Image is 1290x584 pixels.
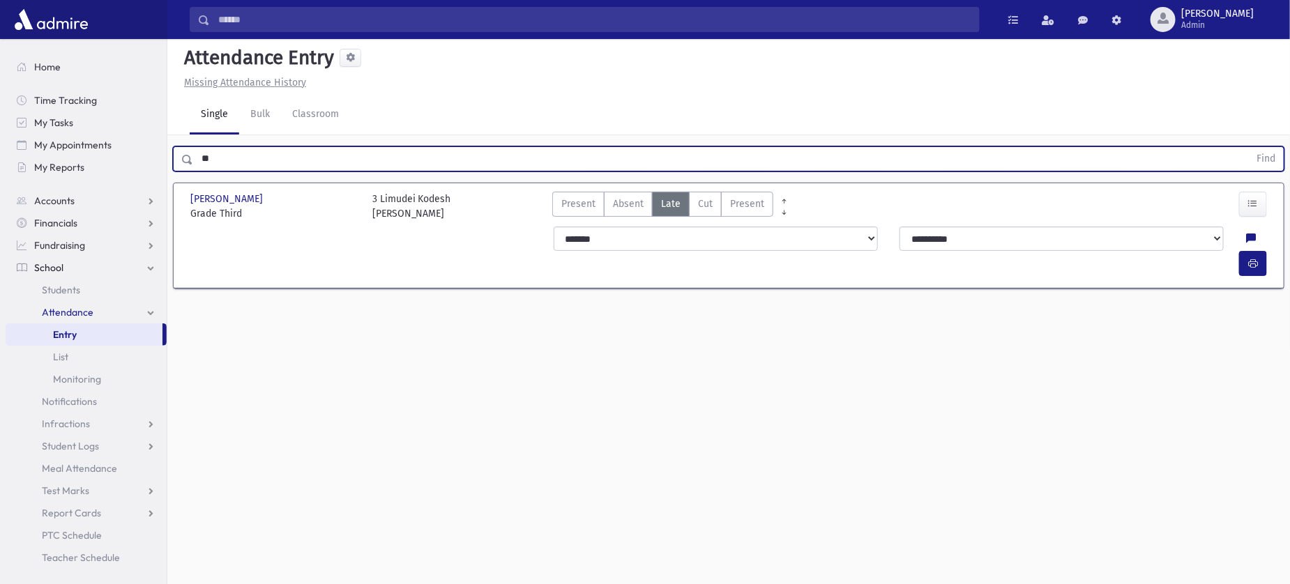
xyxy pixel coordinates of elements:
[698,197,713,211] span: Cut
[6,301,167,323] a: Attendance
[6,156,167,178] a: My Reports
[6,435,167,457] a: Student Logs
[6,190,167,212] a: Accounts
[42,306,93,318] span: Attendance
[239,95,281,135] a: Bulk
[190,192,266,206] span: [PERSON_NAME]
[42,462,117,475] span: Meal Attendance
[34,116,73,129] span: My Tasks
[730,197,764,211] span: Present
[42,440,99,452] span: Student Logs
[34,239,85,252] span: Fundraising
[552,192,773,221] div: AttTypes
[6,524,167,546] a: PTC Schedule
[6,279,167,301] a: Students
[6,457,167,479] a: Meal Attendance
[34,161,84,174] span: My Reports
[190,95,239,135] a: Single
[34,194,75,207] span: Accounts
[179,77,306,89] a: Missing Attendance History
[34,217,77,229] span: Financials
[6,413,167,435] a: Infractions
[53,351,68,363] span: List
[210,7,979,32] input: Search
[11,6,91,33] img: AdmirePro
[1181,20,1254,31] span: Admin
[6,479,167,502] a: Test Marks
[613,197,644,211] span: Absent
[42,395,97,408] span: Notifications
[6,546,167,569] a: Teacher Schedule
[6,89,167,112] a: Time Tracking
[34,139,112,151] span: My Appointments
[6,134,167,156] a: My Appointments
[34,61,61,73] span: Home
[6,323,162,346] a: Entry
[661,197,681,211] span: Late
[190,206,358,221] span: Grade Third
[1248,147,1284,171] button: Find
[53,328,77,341] span: Entry
[42,507,101,519] span: Report Cards
[6,112,167,134] a: My Tasks
[1181,8,1254,20] span: [PERSON_NAME]
[6,390,167,413] a: Notifications
[42,529,102,541] span: PTC Schedule
[6,56,167,78] a: Home
[6,502,167,524] a: Report Cards
[6,346,167,368] a: List
[6,368,167,390] a: Monitoring
[372,192,451,221] div: 3 Limudei Kodesh [PERSON_NAME]
[34,261,63,274] span: School
[6,256,167,279] a: School
[281,95,350,135] a: Classroom
[184,77,306,89] u: Missing Attendance History
[42,417,90,430] span: Infractions
[42,284,80,296] span: Students
[34,94,97,107] span: Time Tracking
[6,212,167,234] a: Financials
[179,46,334,70] h5: Attendance Entry
[6,234,167,256] a: Fundraising
[561,197,595,211] span: Present
[53,373,101,385] span: Monitoring
[42,484,89,497] span: Test Marks
[42,551,120,564] span: Teacher Schedule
